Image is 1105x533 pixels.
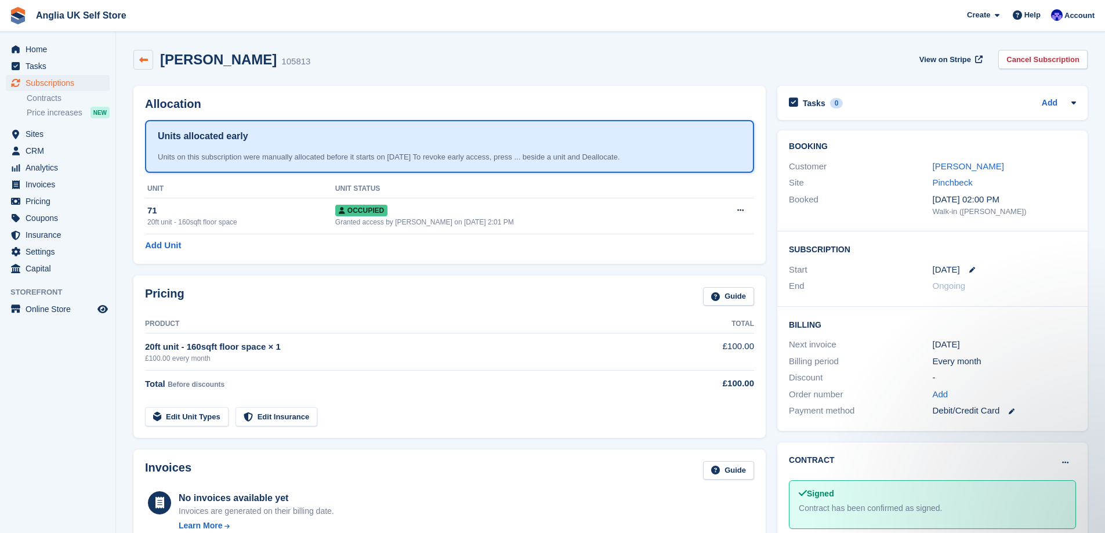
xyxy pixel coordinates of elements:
span: Analytics [26,159,95,176]
a: menu [6,41,110,57]
a: menu [6,301,110,317]
span: Tasks [26,58,95,74]
a: Add [933,388,948,401]
a: menu [6,193,110,209]
a: Edit Unit Types [145,407,229,426]
div: £100.00 every month [145,353,660,364]
a: View on Stripe [915,50,985,69]
a: menu [6,159,110,176]
a: menu [6,126,110,142]
a: menu [6,260,110,277]
div: Discount [789,371,932,385]
h2: Subscription [789,243,1076,255]
a: Cancel Subscription [998,50,1088,69]
div: End [789,280,932,293]
div: Start [789,263,932,277]
div: Booked [789,193,932,217]
span: Pricing [26,193,95,209]
span: Insurance [26,227,95,243]
img: Lewis Scotney [1051,9,1063,21]
div: £100.00 [660,377,754,390]
a: Preview store [96,302,110,316]
a: Guide [703,287,754,306]
a: menu [6,58,110,74]
span: Home [26,41,95,57]
div: Signed [799,488,1066,500]
th: Total [660,315,754,333]
span: Subscriptions [26,75,95,91]
div: 71 [147,204,335,217]
span: Settings [26,244,95,260]
a: Anglia UK Self Store [31,6,131,25]
td: £100.00 [660,333,754,370]
div: Debit/Credit Card [933,404,1076,418]
time: 2025-10-07 00:00:00 UTC [933,263,960,277]
div: Granted access by [PERSON_NAME] on [DATE] 2:01 PM [335,217,704,227]
div: Site [789,176,932,190]
h1: Units allocated early [158,129,248,143]
span: Price increases [27,107,82,118]
a: Learn More [179,520,334,532]
div: Walk-in ([PERSON_NAME]) [933,206,1076,217]
a: menu [6,176,110,193]
a: Pinchbeck [933,177,973,187]
a: Price increases NEW [27,106,110,119]
span: Account [1064,10,1095,21]
a: Add Unit [145,239,181,252]
div: Invoices are generated on their billing date. [179,505,334,517]
th: Unit [145,180,335,198]
h2: [PERSON_NAME] [160,52,277,67]
span: Online Store [26,301,95,317]
div: Next invoice [789,338,932,351]
h2: Billing [789,318,1076,330]
h2: Pricing [145,287,184,306]
span: Ongoing [933,281,966,291]
div: Customer [789,160,932,173]
div: Billing period [789,355,932,368]
span: Before discounts [168,380,224,389]
div: NEW [90,107,110,118]
span: Coupons [26,210,95,226]
span: Total [145,379,165,389]
th: Unit Status [335,180,704,198]
div: 20ft unit - 160sqft floor space × 1 [145,340,660,354]
th: Product [145,315,660,333]
a: menu [6,143,110,159]
div: Order number [789,388,932,401]
div: 0 [830,98,843,108]
span: View on Stripe [919,54,971,66]
h2: Booking [789,142,1076,151]
span: Occupied [335,205,387,216]
a: [PERSON_NAME] [933,161,1004,171]
span: Help [1024,9,1041,21]
span: Invoices [26,176,95,193]
h2: Contract [789,454,835,466]
img: stora-icon-8386f47178a22dfd0bd8f6a31ec36ba5ce8667c1dd55bd0f319d3a0aa187defe.svg [9,7,27,24]
div: No invoices available yet [179,491,334,505]
a: Contracts [27,93,110,104]
div: 105813 [281,55,310,68]
a: menu [6,227,110,243]
a: Guide [703,461,754,480]
div: Payment method [789,404,932,418]
a: menu [6,210,110,226]
a: menu [6,244,110,260]
h2: Allocation [145,97,754,111]
a: Edit Insurance [236,407,318,426]
h2: Invoices [145,461,191,480]
a: Add [1042,97,1057,110]
div: 20ft unit - 160sqft floor space [147,217,335,227]
span: Storefront [10,287,115,298]
div: Every month [933,355,1076,368]
div: [DATE] 02:00 PM [933,193,1076,206]
a: menu [6,75,110,91]
div: Units on this subscription were manually allocated before it starts on [DATE] To revoke early acc... [158,151,741,163]
span: CRM [26,143,95,159]
div: - [933,371,1076,385]
h2: Tasks [803,98,825,108]
span: Sites [26,126,95,142]
div: Learn More [179,520,222,532]
span: Capital [26,260,95,277]
div: [DATE] [933,338,1076,351]
div: Contract has been confirmed as signed. [799,502,1066,514]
